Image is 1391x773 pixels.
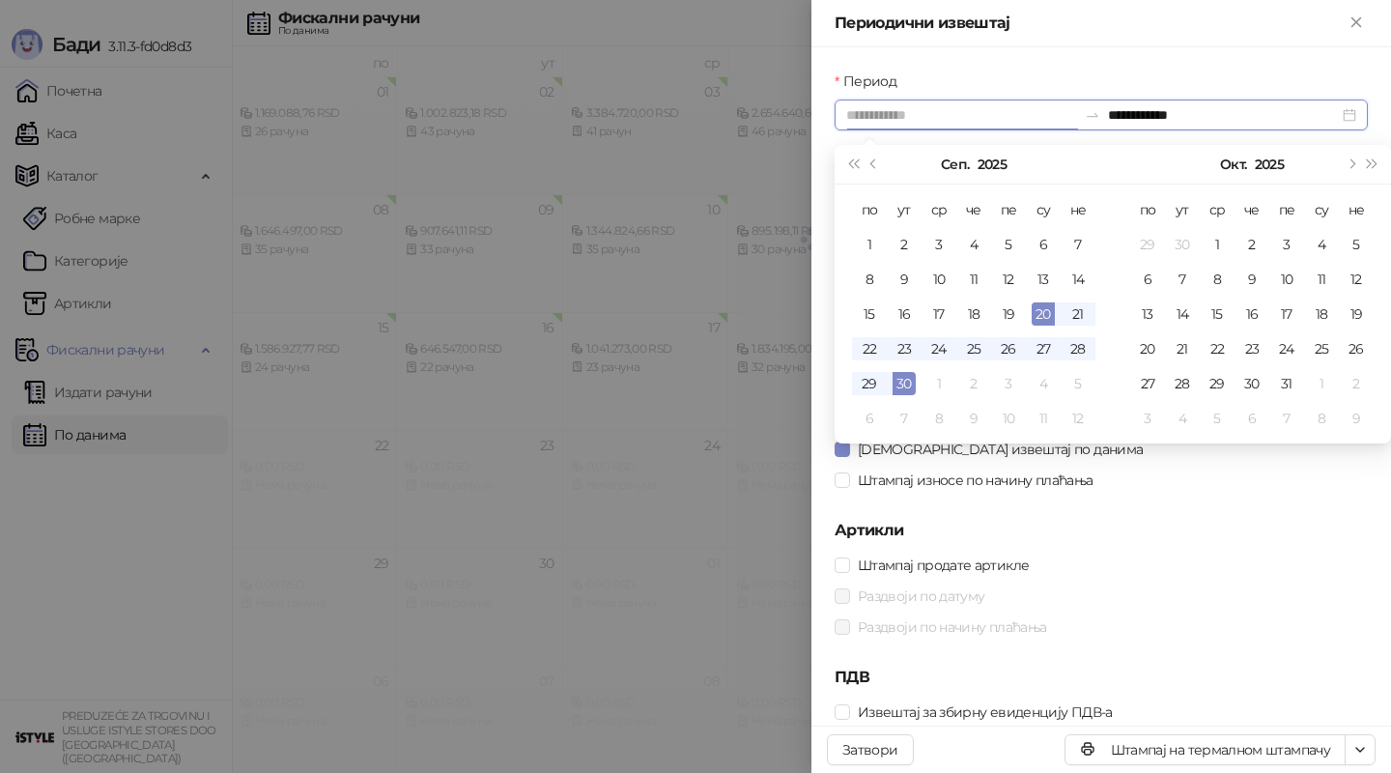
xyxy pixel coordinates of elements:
[1240,407,1263,430] div: 6
[893,268,916,291] div: 9
[835,666,1368,689] h5: ПДВ
[858,268,881,291] div: 8
[991,262,1026,297] td: 2025-09-12
[941,145,969,184] button: Изабери месец
[1130,262,1165,297] td: 2025-10-06
[1339,227,1374,262] td: 2025-10-05
[1269,227,1304,262] td: 2025-10-03
[1026,227,1061,262] td: 2025-09-06
[1269,366,1304,401] td: 2025-10-31
[962,407,985,430] div: 9
[846,104,1077,126] input: Период
[1200,401,1235,436] td: 2025-11-05
[1136,302,1159,326] div: 13
[835,71,908,92] label: Период
[1206,233,1229,256] div: 1
[858,337,881,360] div: 22
[1165,297,1200,331] td: 2025-10-14
[1275,372,1298,395] div: 31
[1136,268,1159,291] div: 6
[1269,331,1304,366] td: 2025-10-24
[852,366,887,401] td: 2025-09-29
[835,12,1345,35] div: Периодични извештај
[922,192,956,227] th: ср
[1206,337,1229,360] div: 22
[893,372,916,395] div: 30
[1269,297,1304,331] td: 2025-10-17
[850,555,1036,576] span: Штампај продате артикле
[1165,227,1200,262] td: 2025-09-30
[1362,145,1383,184] button: Следећа година (Control + right)
[1269,262,1304,297] td: 2025-10-10
[1339,192,1374,227] th: не
[991,401,1026,436] td: 2025-10-10
[850,701,1121,723] span: Извештај за збирну евиденцију ПДВ-а
[997,407,1020,430] div: 10
[922,227,956,262] td: 2025-09-03
[927,233,951,256] div: 3
[1061,262,1095,297] td: 2025-09-14
[1200,297,1235,331] td: 2025-10-15
[1235,401,1269,436] td: 2025-11-06
[1304,227,1339,262] td: 2025-10-04
[997,233,1020,256] div: 5
[1206,302,1229,326] div: 15
[956,331,991,366] td: 2025-09-25
[887,366,922,401] td: 2025-09-30
[1304,331,1339,366] td: 2025-10-25
[893,233,916,256] div: 2
[1206,372,1229,395] div: 29
[922,262,956,297] td: 2025-09-10
[962,268,985,291] div: 11
[1235,227,1269,262] td: 2025-10-02
[827,734,914,765] button: Затвори
[1066,407,1090,430] div: 12
[1171,233,1194,256] div: 30
[1171,407,1194,430] div: 4
[1339,331,1374,366] td: 2025-10-26
[1130,401,1165,436] td: 2025-11-03
[997,302,1020,326] div: 19
[922,297,956,331] td: 2025-09-17
[887,331,922,366] td: 2025-09-23
[842,145,864,184] button: Претходна година (Control + left)
[956,401,991,436] td: 2025-10-09
[922,331,956,366] td: 2025-09-24
[997,268,1020,291] div: 12
[1061,227,1095,262] td: 2025-09-07
[997,337,1020,360] div: 26
[1165,366,1200,401] td: 2025-10-28
[1136,233,1159,256] div: 29
[1206,268,1229,291] div: 8
[1066,302,1090,326] div: 21
[1061,401,1095,436] td: 2025-10-12
[1275,233,1298,256] div: 3
[962,302,985,326] div: 18
[1345,337,1368,360] div: 26
[956,227,991,262] td: 2025-09-04
[887,401,922,436] td: 2025-10-07
[1255,145,1284,184] button: Изабери годину
[850,439,1150,460] span: [DEMOGRAPHIC_DATA] извештај по данима
[1032,233,1055,256] div: 6
[1165,401,1200,436] td: 2025-11-04
[1171,268,1194,291] div: 7
[887,262,922,297] td: 2025-09-09
[1339,401,1374,436] td: 2025-11-09
[1066,337,1090,360] div: 28
[893,302,916,326] div: 16
[893,407,916,430] div: 7
[1310,337,1333,360] div: 25
[852,297,887,331] td: 2025-09-15
[1032,268,1055,291] div: 13
[1032,372,1055,395] div: 4
[1339,262,1374,297] td: 2025-10-12
[962,337,985,360] div: 25
[927,372,951,395] div: 1
[1235,297,1269,331] td: 2025-10-16
[1026,366,1061,401] td: 2025-10-04
[1026,331,1061,366] td: 2025-09-27
[991,297,1026,331] td: 2025-09-19
[1275,337,1298,360] div: 24
[1345,407,1368,430] div: 9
